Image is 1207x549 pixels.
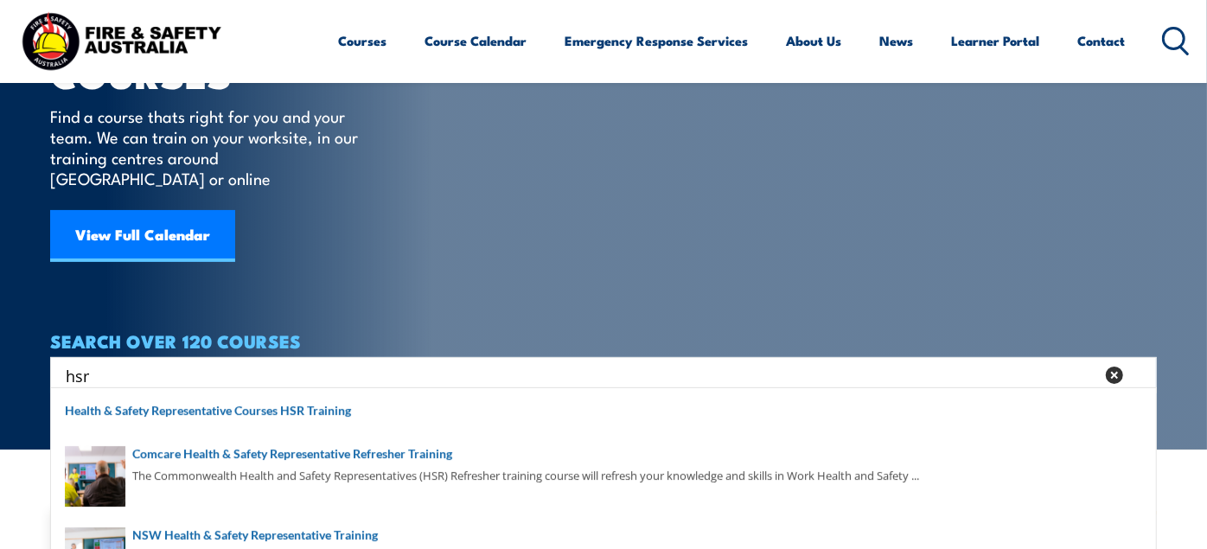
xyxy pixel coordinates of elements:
a: Courses [339,20,387,61]
form: Search form [69,363,1098,387]
a: View Full Calendar [50,210,235,262]
a: Course Calendar [425,20,527,61]
h1: COURSES [50,55,383,89]
a: Comcare Health & Safety Representative Refresher Training [65,444,1142,463]
button: Search magnifier button [1127,363,1151,387]
a: About Us [787,20,842,61]
a: Contact [1078,20,1126,61]
a: News [880,20,914,61]
a: Health & Safety Representative Courses HSR Training [65,401,1142,420]
a: NSW Health & Safety Representative Training [65,526,1142,545]
input: Search input [66,362,1095,388]
h4: SEARCH OVER 120 COURSES [50,331,1157,350]
a: Emergency Response Services [565,20,749,61]
a: Learner Portal [952,20,1040,61]
p: Find a course thats right for you and your team. We can train on your worksite, in our training c... [50,105,366,188]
